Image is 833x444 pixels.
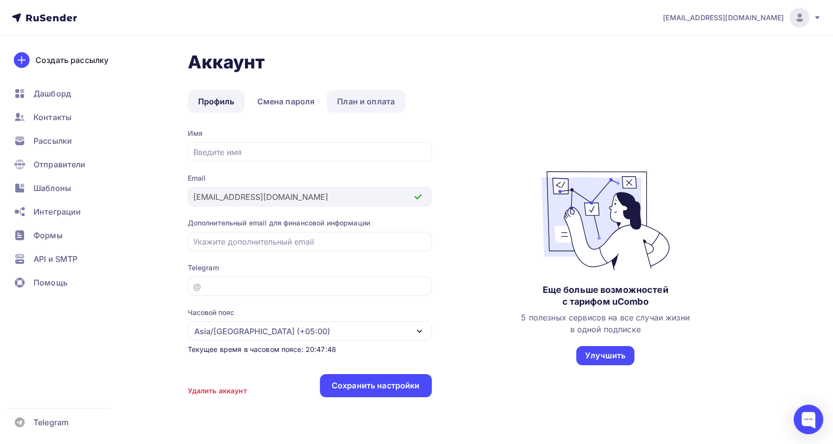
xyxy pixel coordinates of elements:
span: API и SMTP [34,253,77,265]
a: План и оплата [327,90,405,113]
span: [EMAIL_ADDRESS][DOMAIN_NAME] [663,13,784,23]
div: Текущее время в часовом поясе: 20:47:48 [188,345,432,354]
span: Рассылки [34,135,72,147]
div: Email [188,173,432,183]
input: Введите имя [193,146,426,158]
a: Рассылки [8,131,125,151]
h1: Аккаунт [188,51,779,73]
div: Еще больше возможностей с тарифом uCombo [542,284,668,308]
div: Улучшить [585,350,625,361]
span: Telegram [34,416,69,428]
span: Интеграции [34,206,81,218]
span: Шаблоны [34,182,71,194]
div: 5 полезных сервисов на все случаи жизни в одной подписке [521,312,689,335]
div: Telegram [188,263,432,273]
div: Создать рассылку [35,54,108,66]
a: Профиль [188,90,245,113]
div: Часовой пояс [188,308,234,317]
span: Помощь [34,277,68,288]
div: Asia/[GEOGRAPHIC_DATA] (+05:00) [194,325,330,337]
a: Отправители [8,155,125,174]
span: Отправители [34,159,86,170]
div: Сохранить настройки [332,380,420,391]
a: Шаблоны [8,178,125,198]
a: Смена пароля [246,90,325,113]
div: @ [193,281,201,292]
a: Дашборд [8,84,125,103]
span: Дашборд [34,88,71,99]
div: Дополнительный email для финансовой информации [188,218,432,228]
div: Удалить аккаунт [188,386,247,396]
input: Укажите дополнительный email [193,236,426,248]
span: Контакты [34,111,71,123]
a: [EMAIL_ADDRESS][DOMAIN_NAME] [663,8,821,28]
a: Контакты [8,107,125,127]
div: Имя [188,128,432,138]
button: Часовой пояс Asia/[GEOGRAPHIC_DATA] (+05:00) [188,308,432,341]
a: Формы [8,225,125,245]
span: Формы [34,229,63,241]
